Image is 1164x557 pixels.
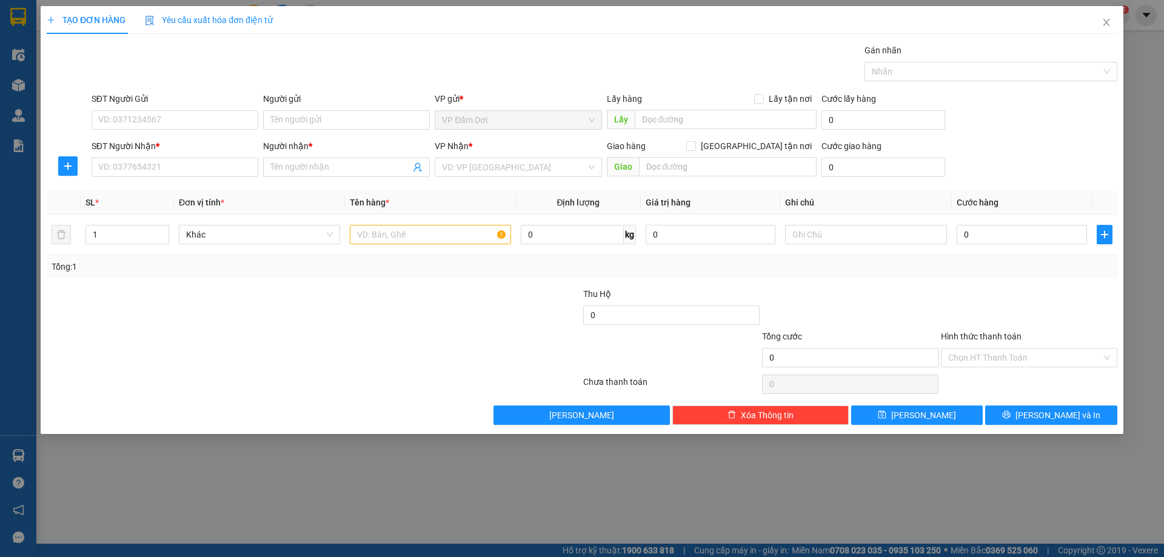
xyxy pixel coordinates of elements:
span: [PERSON_NAME] và In [1015,409,1100,422]
span: Xóa Thông tin [741,409,794,422]
span: [GEOGRAPHIC_DATA] tận nơi [696,139,817,153]
span: Giao hàng [607,141,646,151]
span: plus [59,161,77,171]
span: SL [85,198,95,207]
th: Ghi chú [781,191,952,215]
div: Người nhận [263,139,430,153]
input: Ghi Chú [786,225,947,244]
button: printer[PERSON_NAME] và In [986,405,1117,425]
span: Lấy [607,110,635,129]
input: Dọc đường [639,157,817,176]
span: TẠO ĐƠN HÀNG [47,15,125,25]
span: Tổng cước [762,332,802,341]
div: VP gửi [435,92,602,105]
span: Cước hàng [957,198,998,207]
span: [PERSON_NAME] [550,409,615,422]
span: Lấy tận nơi [764,92,817,105]
span: Khác [186,225,333,244]
div: SĐT Người Nhận [92,139,258,153]
div: Chưa thanh toán [582,375,761,396]
span: printer [1002,410,1011,420]
button: [PERSON_NAME] [494,405,671,425]
span: kg [624,225,636,244]
span: Định lượng [557,198,600,207]
button: save[PERSON_NAME] [851,405,983,425]
button: delete [52,225,71,244]
span: Yêu cầu xuất hóa đơn điện tử [145,15,273,25]
span: Tên hàng [350,198,389,207]
label: Cước giao hàng [821,141,881,151]
span: VP Đầm Dơi [443,111,595,129]
span: delete [727,410,736,420]
div: Người gửi [263,92,430,105]
div: SĐT Người Gửi [92,92,258,105]
span: VP Nhận [435,141,469,151]
span: Lấy hàng [607,94,642,104]
span: Thu Hộ [583,289,611,299]
img: icon [145,16,155,25]
span: plus [1097,230,1112,239]
div: Tổng: 1 [52,260,449,273]
span: close [1102,18,1111,27]
span: [PERSON_NAME] [892,409,957,422]
button: deleteXóa Thông tin [673,405,849,425]
button: plus [58,156,78,176]
input: VD: Bàn, Ghế [350,225,511,244]
span: Đơn vị tính [179,198,224,207]
label: Gán nhãn [865,45,901,55]
span: plus [47,16,55,24]
span: save [878,410,887,420]
span: Giá trị hàng [646,198,691,207]
button: Close [1089,6,1123,40]
label: Hình thức thanh toán [941,332,1022,341]
button: plus [1097,225,1112,244]
label: Cước lấy hàng [821,94,876,104]
input: Cước lấy hàng [821,110,945,130]
span: Giao [607,157,639,176]
span: user-add [413,162,423,172]
input: Dọc đường [635,110,817,129]
input: Cước giao hàng [821,158,945,177]
input: 0 [646,225,776,244]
